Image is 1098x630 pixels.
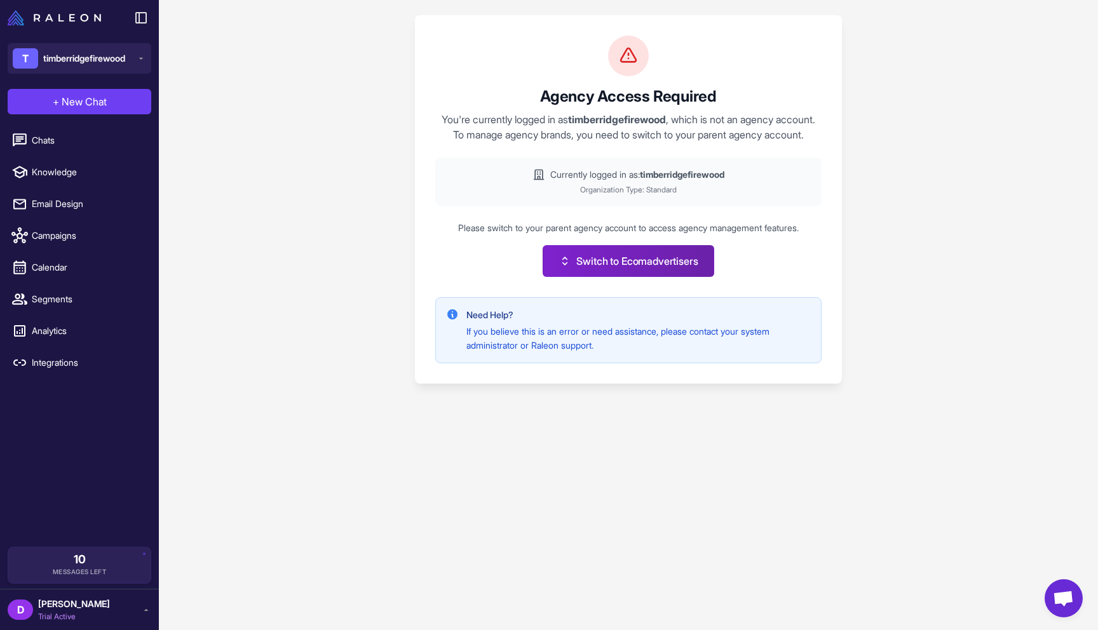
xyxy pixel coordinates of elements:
[435,86,822,107] h2: Agency Access Required
[8,600,33,620] div: D
[8,10,106,25] a: Raleon Logo
[5,254,154,281] a: Calendar
[543,245,714,277] button: Switch to Ecomadvertisers
[32,356,144,370] span: Integrations
[32,133,144,147] span: Chats
[8,43,151,74] button: Ttimberridgefirewood
[8,89,151,114] button: +New Chat
[5,191,154,217] a: Email Design
[53,94,59,109] span: +
[435,112,822,142] p: You're currently logged in as , which is not an agency account. To manage agency brands, you need...
[74,554,86,565] span: 10
[550,168,724,182] span: Currently logged in as:
[32,229,144,243] span: Campaigns
[32,165,144,179] span: Knowledge
[32,292,144,306] span: Segments
[5,127,154,154] a: Chats
[32,324,144,338] span: Analytics
[435,221,822,235] p: Please switch to your parent agency account to access agency management features.
[32,197,144,211] span: Email Design
[445,184,811,196] div: Organization Type: Standard
[5,286,154,312] a: Segments
[13,48,38,69] div: T
[1045,579,1083,617] div: Open chat
[38,597,110,611] span: [PERSON_NAME]
[5,318,154,344] a: Analytics
[32,260,144,274] span: Calendar
[38,611,110,622] span: Trial Active
[5,349,154,376] a: Integrations
[466,308,811,322] h4: Need Help?
[53,567,107,577] span: Messages Left
[466,325,811,352] p: If you believe this is an error or need assistance, please contact your system administrator or R...
[62,94,107,109] span: New Chat
[5,222,154,249] a: Campaigns
[43,51,125,65] span: timberridgefirewood
[5,159,154,185] a: Knowledge
[8,10,101,25] img: Raleon Logo
[640,169,724,180] strong: timberridgefirewood
[568,113,666,126] strong: timberridgefirewood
